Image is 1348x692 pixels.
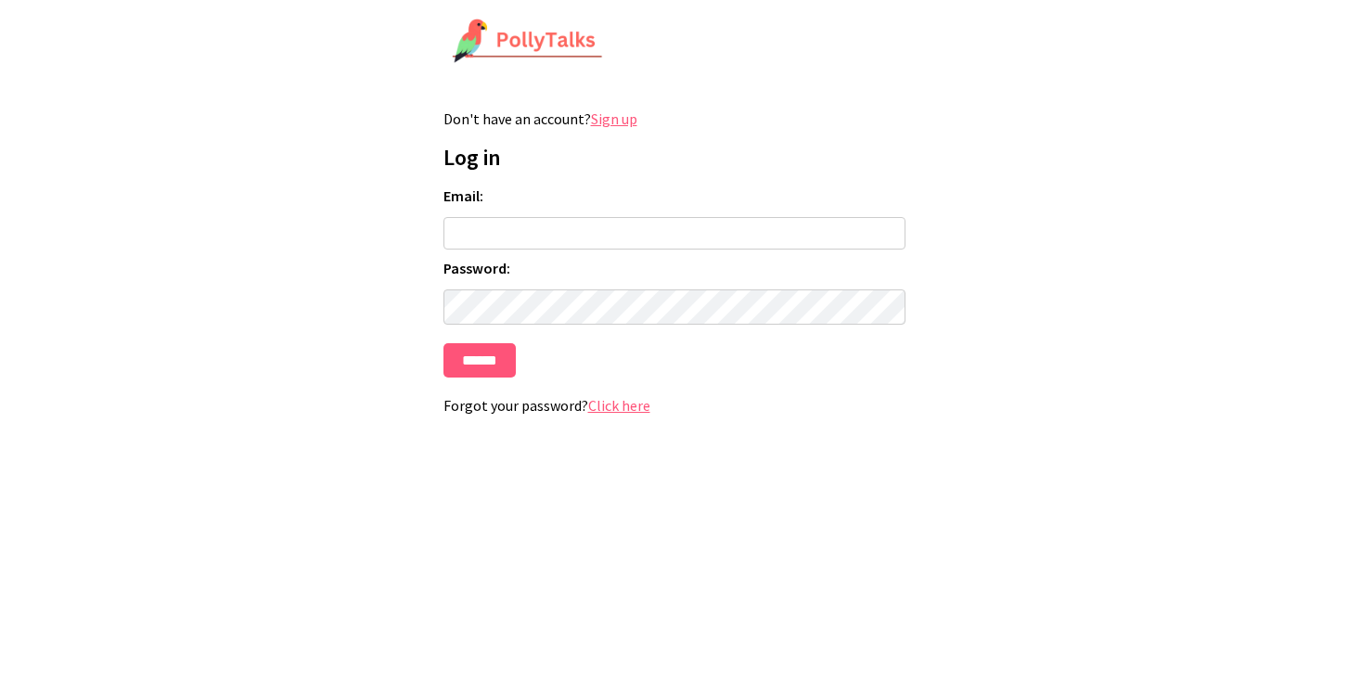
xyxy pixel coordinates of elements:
[443,186,905,205] label: Email:
[443,143,905,172] h1: Log in
[443,259,905,277] label: Password:
[452,19,604,65] img: PollyTalks Logo
[443,396,905,415] p: Forgot your password?
[443,109,905,128] p: Don't have an account?
[591,109,637,128] a: Sign up
[588,396,650,415] a: Click here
